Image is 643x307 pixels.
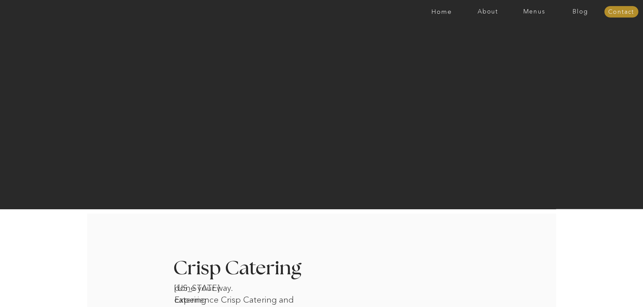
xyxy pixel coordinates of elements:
h3: Crisp Catering [173,259,319,279]
h1: [US_STATE] catering [174,282,244,291]
a: Home [419,8,465,15]
a: About [465,8,511,15]
a: Contact [604,9,638,16]
a: Blog [557,8,604,15]
a: Menus [511,8,557,15]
